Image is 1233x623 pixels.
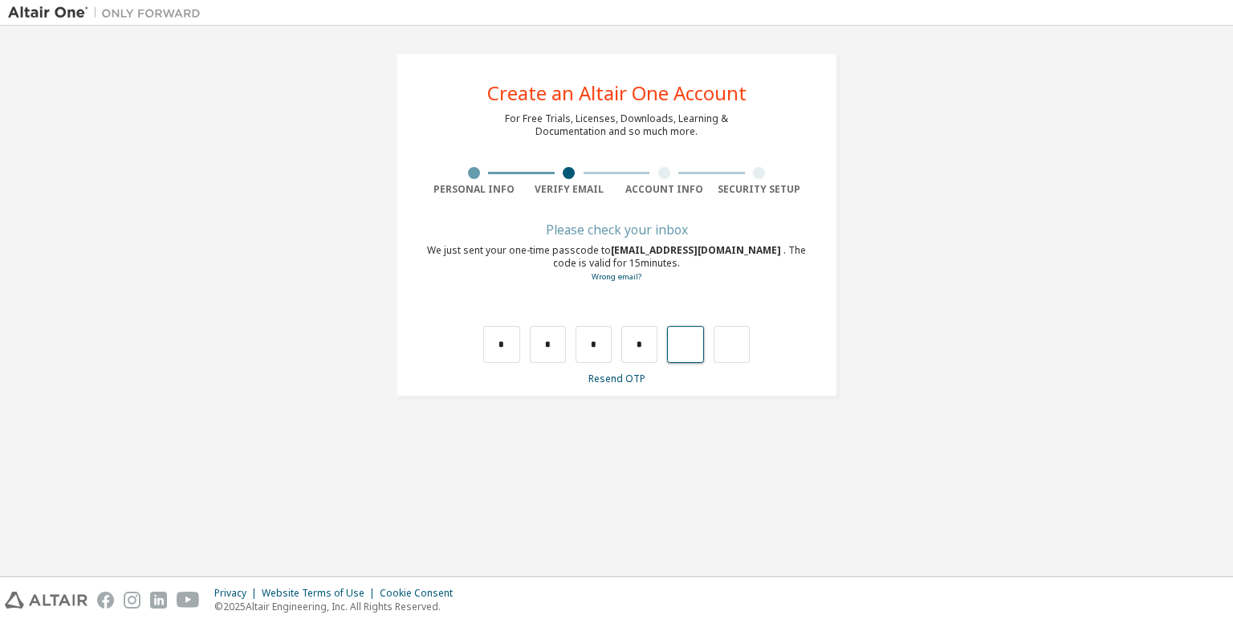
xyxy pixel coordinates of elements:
[592,271,641,282] a: Go back to the registration form
[262,587,380,600] div: Website Terms of Use
[214,600,462,613] p: © 2025 Altair Engineering, Inc. All Rights Reserved.
[380,587,462,600] div: Cookie Consent
[487,83,747,103] div: Create an Altair One Account
[5,592,87,609] img: altair_logo.svg
[177,592,200,609] img: youtube.svg
[522,183,617,196] div: Verify Email
[150,592,167,609] img: linkedin.svg
[214,587,262,600] div: Privacy
[712,183,808,196] div: Security Setup
[616,183,712,196] div: Account Info
[426,244,807,283] div: We just sent your one-time passcode to . The code is valid for 15 minutes.
[124,592,140,609] img: instagram.svg
[588,372,645,385] a: Resend OTP
[426,225,807,234] div: Please check your inbox
[8,5,209,21] img: Altair One
[97,592,114,609] img: facebook.svg
[426,183,522,196] div: Personal Info
[505,112,728,138] div: For Free Trials, Licenses, Downloads, Learning & Documentation and so much more.
[611,243,783,257] span: [EMAIL_ADDRESS][DOMAIN_NAME]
